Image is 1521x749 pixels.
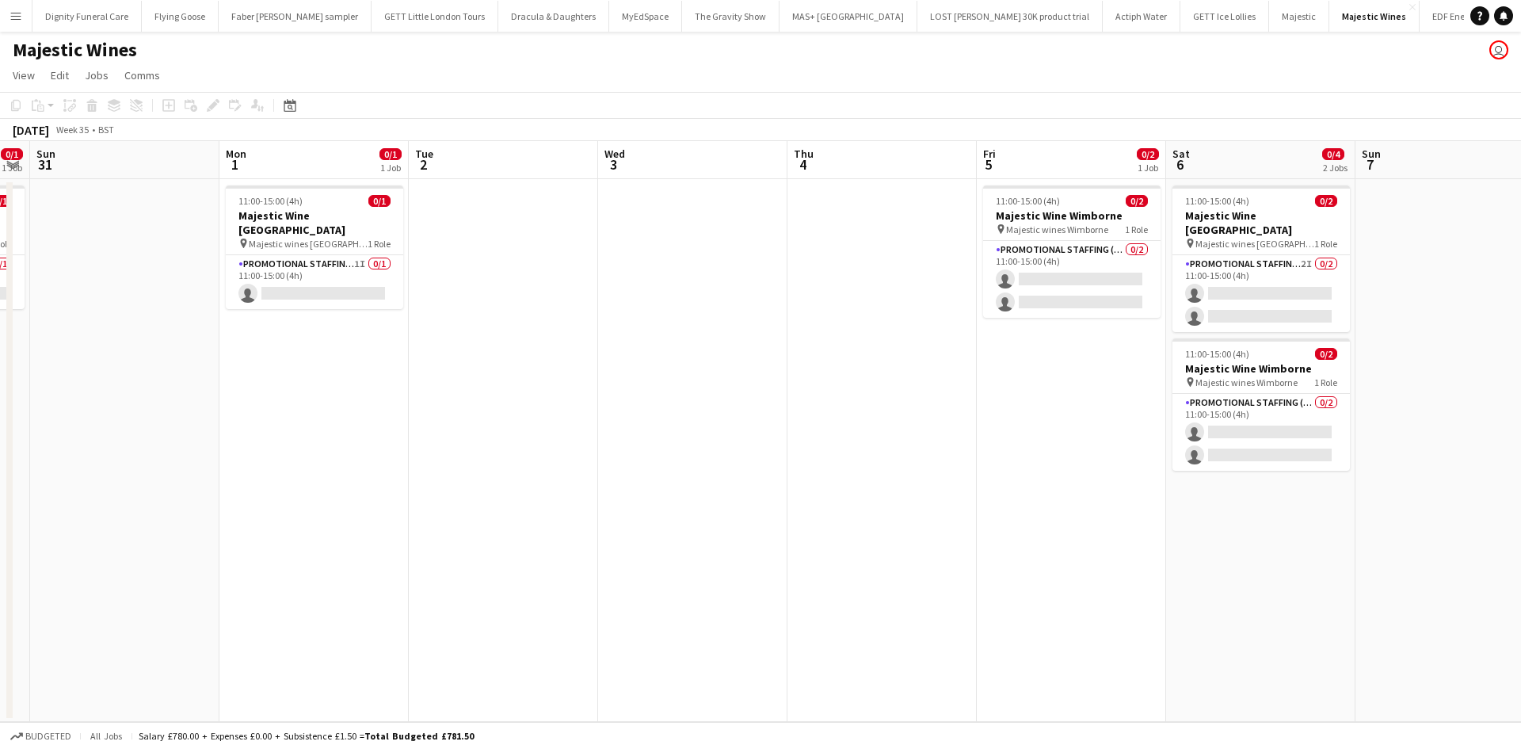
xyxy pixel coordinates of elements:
button: Majestic Wines [1329,1,1420,32]
button: LOST [PERSON_NAME] 30K product trial [917,1,1103,32]
div: Salary £780.00 + Expenses £0.00 + Subsistence £1.50 = [139,730,474,742]
span: All jobs [87,730,125,742]
div: [DATE] [13,122,49,138]
div: BST [98,124,114,136]
button: EDF Energy [1420,1,1491,32]
a: View [6,65,41,86]
app-user-avatar: Dorian Payne [1489,40,1508,59]
button: Faber [PERSON_NAME] sampler [219,1,372,32]
button: Flying Goose [142,1,219,32]
button: GETT Ice Lollies [1180,1,1269,32]
a: Comms [118,65,166,86]
h1: Majestic Wines [13,38,137,62]
span: Edit [51,68,69,82]
span: Week 35 [52,124,92,136]
button: Actiph Water [1103,1,1180,32]
button: The Gravity Show [682,1,780,32]
button: MAS+ [GEOGRAPHIC_DATA] [780,1,917,32]
span: Comms [124,68,160,82]
button: Budgeted [8,728,74,745]
span: Total Budgeted £781.50 [364,730,474,742]
span: Jobs [85,68,109,82]
button: MyEdSpace [609,1,682,32]
button: Majestic [1269,1,1329,32]
a: Jobs [78,65,115,86]
span: View [13,68,35,82]
button: Dignity Funeral Care [32,1,142,32]
button: GETT Little London Tours [372,1,498,32]
span: Budgeted [25,731,71,742]
button: Dracula & Daughters [498,1,609,32]
a: Edit [44,65,75,86]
